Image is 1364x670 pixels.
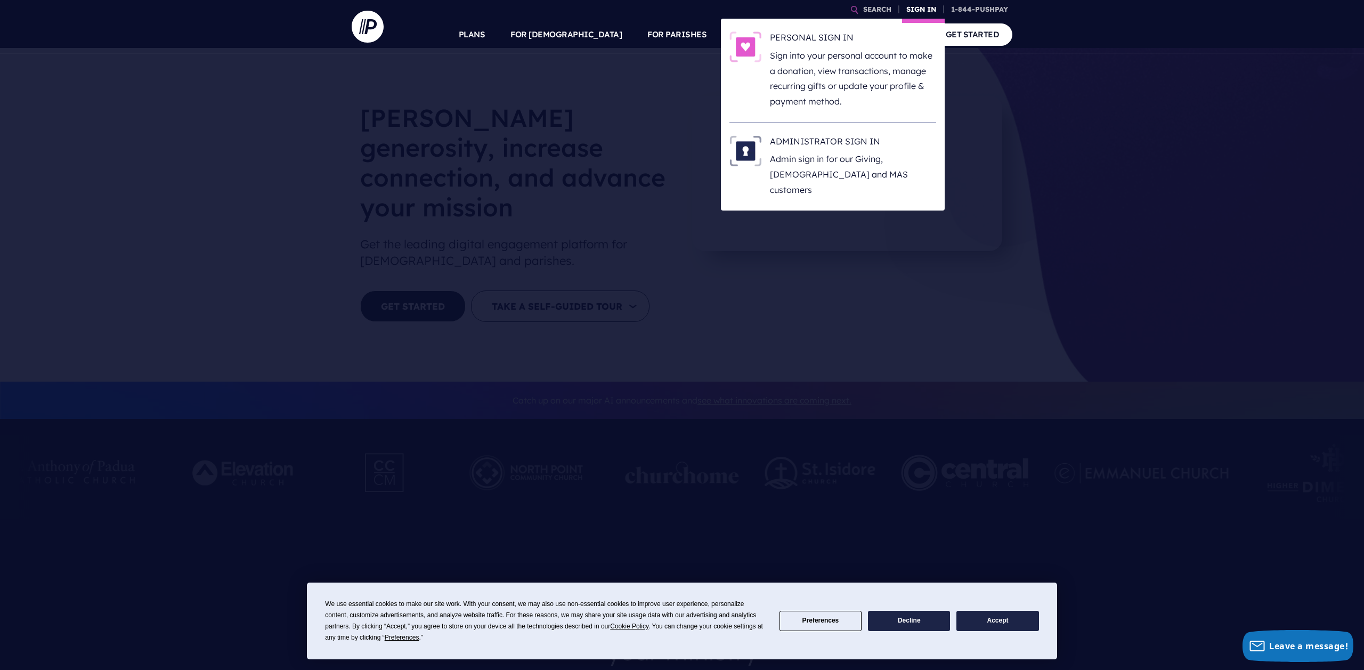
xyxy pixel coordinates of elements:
[770,135,936,151] h6: ADMINISTRATOR SIGN IN
[307,583,1057,659] div: Cookie Consent Prompt
[729,135,761,166] img: ADMINISTRATOR SIGN IN - Illustration
[729,31,936,109] a: PERSONAL SIGN IN - Illustration PERSONAL SIGN IN Sign into your personal account to make a donati...
[385,634,419,641] span: Preferences
[510,16,622,53] a: FOR [DEMOGRAPHIC_DATA]
[867,16,907,53] a: COMPANY
[770,31,936,47] h6: PERSONAL SIGN IN
[325,599,766,643] div: We use essential cookies to make our site work. With your consent, we may also use non-essential ...
[770,48,936,109] p: Sign into your personal account to make a donation, view transactions, manage recurring gifts or ...
[610,623,648,630] span: Cookie Policy
[805,16,842,53] a: EXPLORE
[1269,640,1348,652] span: Leave a message!
[956,611,1038,632] button: Accept
[770,151,936,197] p: Admin sign in for our Giving, [DEMOGRAPHIC_DATA] and MAS customers
[732,16,780,53] a: SOLUTIONS
[647,16,707,53] a: FOR PARISHES
[868,611,950,632] button: Decline
[729,135,936,198] a: ADMINISTRATOR SIGN IN - Illustration ADMINISTRATOR SIGN IN Admin sign in for our Giving, [DEMOGRA...
[932,23,1013,45] a: GET STARTED
[1243,630,1353,662] button: Leave a message!
[729,31,761,62] img: PERSONAL SIGN IN - Illustration
[780,611,862,632] button: Preferences
[459,16,485,53] a: PLANS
